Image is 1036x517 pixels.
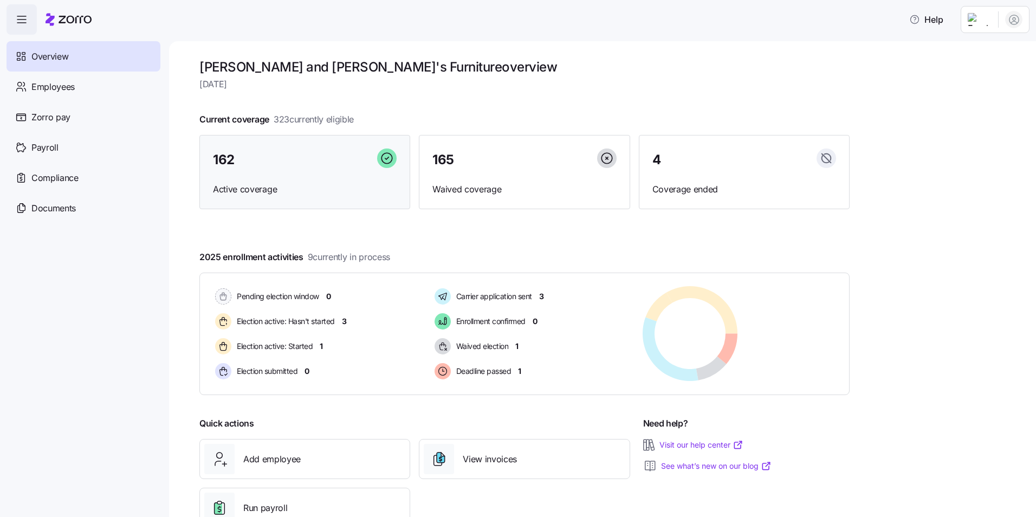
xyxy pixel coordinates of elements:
[7,132,160,163] a: Payroll
[31,80,75,94] span: Employees
[463,453,517,466] span: View invoices
[659,440,743,450] a: Visit our help center
[7,193,160,223] a: Documents
[308,250,390,264] span: 9 currently in process
[199,417,254,430] span: Quick actions
[909,13,943,26] span: Help
[652,183,836,196] span: Coverage ended
[453,316,526,327] span: Enrollment confirmed
[661,461,772,471] a: See what’s new on our blog
[199,250,390,264] span: 2025 enrollment activities
[243,453,301,466] span: Add employee
[199,59,850,75] h1: [PERSON_NAME] and [PERSON_NAME]'s Furniture overview
[305,366,309,377] span: 0
[539,291,544,302] span: 3
[326,291,331,302] span: 0
[199,77,850,91] span: [DATE]
[234,341,313,352] span: Election active: Started
[234,316,335,327] span: Election active: Hasn't started
[533,316,538,327] span: 0
[515,341,519,352] span: 1
[31,171,79,185] span: Compliance
[643,417,688,430] span: Need help?
[652,153,661,166] span: 4
[31,111,70,124] span: Zorro pay
[234,291,319,302] span: Pending election window
[234,366,297,377] span: Election submitted
[453,366,511,377] span: Deadline passed
[243,501,287,515] span: Run payroll
[274,113,354,126] span: 323 currently eligible
[7,72,160,102] a: Employees
[31,202,76,215] span: Documents
[213,183,397,196] span: Active coverage
[342,316,347,327] span: 3
[901,9,952,30] button: Help
[518,366,521,377] span: 1
[7,102,160,132] a: Zorro pay
[199,113,354,126] span: Current coverage
[432,183,616,196] span: Waived coverage
[213,153,235,166] span: 162
[31,141,59,154] span: Payroll
[453,291,532,302] span: Carrier application sent
[432,153,454,166] span: 165
[7,163,160,193] a: Compliance
[320,341,323,352] span: 1
[7,41,160,72] a: Overview
[453,341,509,352] span: Waived election
[968,13,989,26] img: Employer logo
[31,50,68,63] span: Overview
